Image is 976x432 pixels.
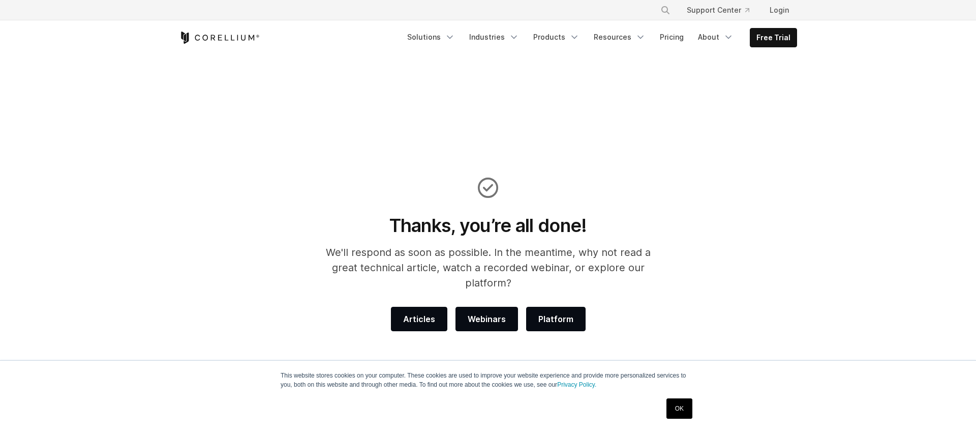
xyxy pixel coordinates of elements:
a: OK [666,398,692,419]
div: Navigation Menu [401,28,797,47]
a: Login [761,1,797,19]
h1: Thanks, you’re all done! [312,214,664,237]
a: Support Center [679,1,757,19]
p: We'll respond as soon as possible. In the meantime, why not read a great technical article, watch... [312,245,664,291]
button: Search [656,1,675,19]
a: Corellium Home [179,32,260,44]
a: Webinars [455,307,518,331]
span: Webinars [468,313,506,325]
p: This website stores cookies on your computer. These cookies are used to improve your website expe... [281,371,695,389]
a: About [692,28,740,46]
a: Platform [526,307,586,331]
a: Articles [391,307,447,331]
a: Industries [463,28,525,46]
a: Free Trial [750,28,797,47]
a: Privacy Policy. [557,381,596,388]
a: Solutions [401,28,461,46]
a: Pricing [654,28,690,46]
div: Navigation Menu [648,1,797,19]
span: Platform [538,313,573,325]
span: Articles [403,313,435,325]
a: Resources [588,28,652,46]
a: Products [527,28,586,46]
